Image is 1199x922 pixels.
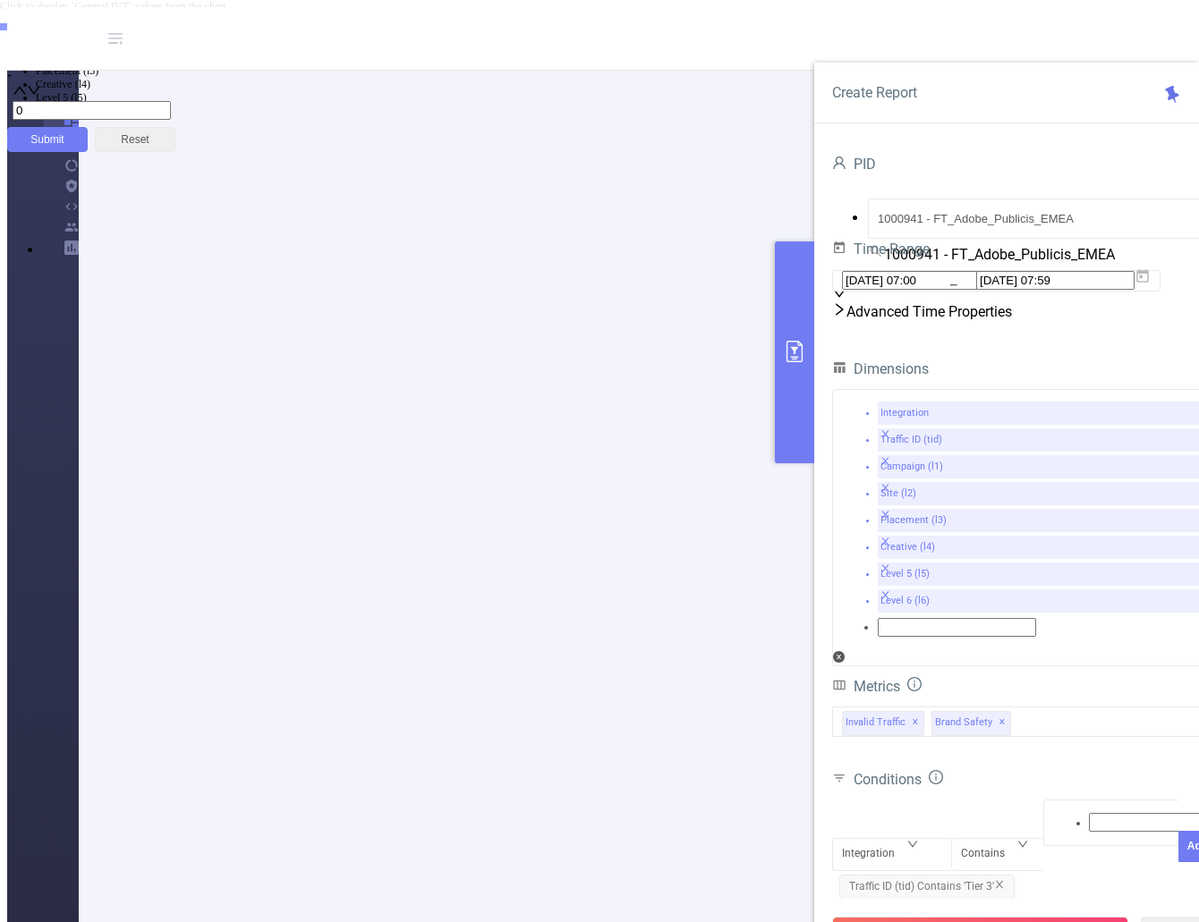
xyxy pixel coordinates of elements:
button: Submit [7,127,88,152]
span: Submit [30,133,64,146]
button: Reset [95,127,175,152]
i: icon: down [27,85,41,100]
i: icon: up [13,85,27,100]
span: Decrease Value [27,85,41,100]
span: Increase Value [13,85,27,100]
span: Reset [121,133,149,146]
